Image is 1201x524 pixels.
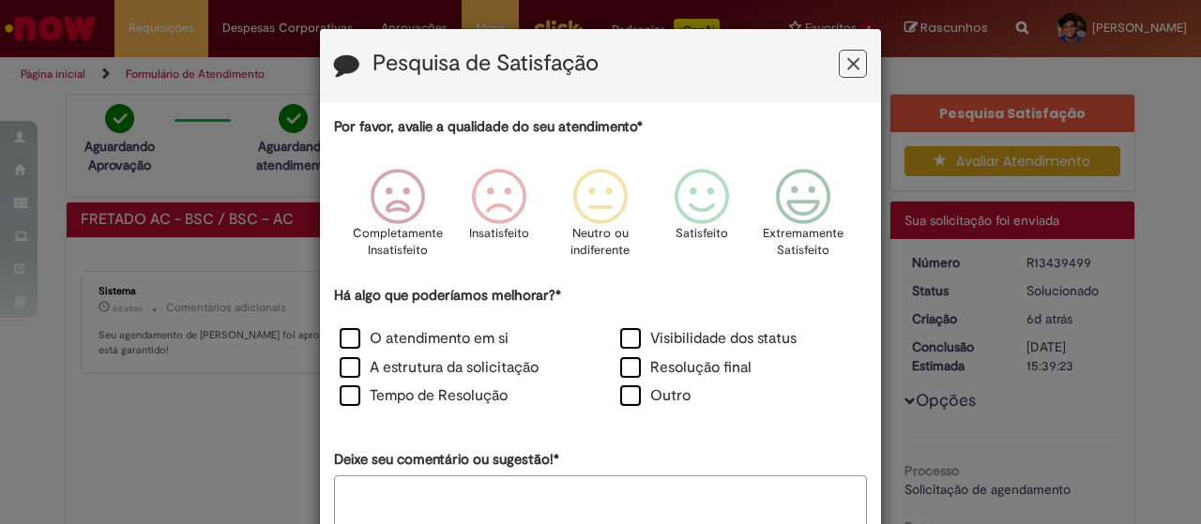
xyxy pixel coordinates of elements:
[469,225,529,243] p: Insatisfeito
[654,155,750,283] div: Satisfeito
[553,155,648,283] div: Neutro ou indiferente
[755,155,851,283] div: Extremamente Satisfeito
[676,225,728,243] p: Satisfeito
[334,286,867,412] div: Há algo que poderíamos melhorar?*
[763,225,844,260] p: Extremamente Satisfeito
[372,52,599,76] label: Pesquisa de Satisfação
[349,155,445,283] div: Completamente Insatisfeito
[620,328,797,350] label: Visibilidade dos status
[620,357,752,379] label: Resolução final
[334,450,559,470] label: Deixe seu comentário ou sugestão!*
[340,328,509,350] label: O atendimento em si
[340,385,508,407] label: Tempo de Resolução
[334,117,643,137] label: Por favor, avalie a qualidade do seu atendimento*
[353,225,443,260] p: Completamente Insatisfeito
[451,155,547,283] div: Insatisfeito
[620,385,691,407] label: Outro
[340,357,539,379] label: A estrutura da solicitação
[567,225,634,260] p: Neutro ou indiferente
